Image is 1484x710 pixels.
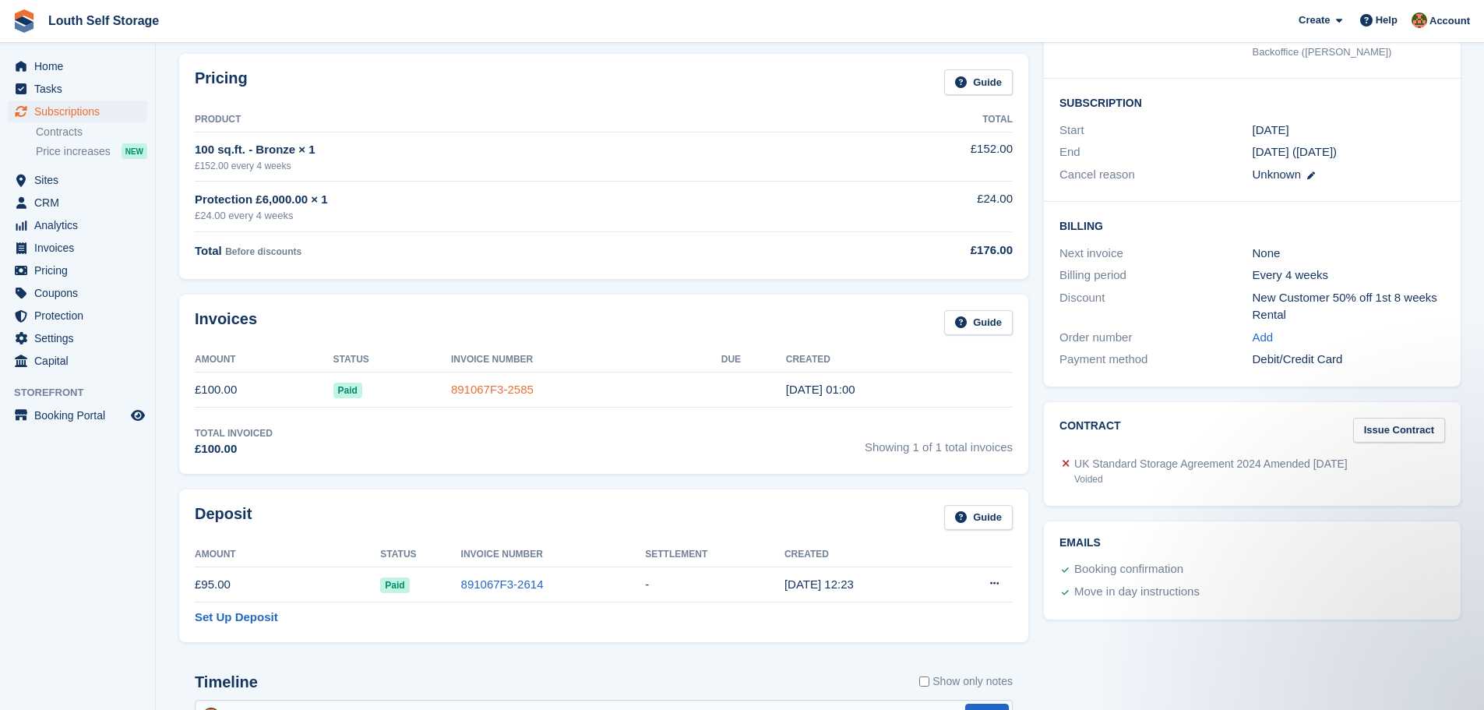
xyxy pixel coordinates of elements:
a: menu [8,260,147,281]
input: Show only notes [919,673,929,690]
th: Settlement [645,542,784,567]
h2: Pricing [195,69,248,95]
a: 891067F3-2585 [451,383,534,396]
a: Louth Self Storage [42,8,165,34]
span: Booking Portal [34,404,128,426]
span: Storefront [14,385,155,401]
th: Product [195,108,816,132]
div: Booking confirmation [1074,560,1183,579]
span: Unknown [1253,168,1302,181]
a: Preview store [129,406,147,425]
div: Billing period [1059,267,1252,284]
span: Help [1376,12,1398,28]
a: Price increases NEW [36,143,147,160]
span: Price increases [36,144,111,159]
div: Discount [1059,289,1252,324]
span: Total [195,244,222,257]
div: Order number [1059,329,1252,347]
div: Next invoice [1059,245,1252,263]
a: Guide [944,310,1013,336]
span: Capital [34,350,128,372]
span: Showing 1 of 1 total invoices [865,426,1013,458]
a: menu [8,305,147,327]
a: 891067F3-2614 [461,578,544,591]
a: menu [8,192,147,214]
img: Andy Smith [1412,12,1427,28]
a: menu [8,78,147,100]
time: 2025-07-11 00:00:00 UTC [1253,122,1289,140]
a: menu [8,214,147,236]
a: Set Up Deposit [195,609,278,627]
time: 2025-07-11 00:00:21 UTC [786,383,855,396]
span: Subscriptions [34,101,128,122]
span: [DATE] ([DATE]) [1253,145,1338,158]
span: Paid [380,578,409,593]
a: menu [8,327,147,349]
th: Status [333,348,451,373]
span: Pricing [34,260,128,281]
div: Protection £6,000.00 × 1 [195,191,816,209]
h2: Invoices [195,310,257,336]
th: Due [721,348,786,373]
label: Show only notes [919,673,1013,690]
td: £24.00 [816,182,1013,232]
a: Contracts [36,125,147,140]
span: Tasks [34,78,128,100]
img: stora-icon-8386f47178a22dfd0bd8f6a31ec36ba5ce8667c1dd55bd0f319d3a0aa187defe.svg [12,9,36,33]
div: New Customer 50% off 1st 8 weeks Rental [1253,289,1445,324]
td: £100.00 [195,373,333,408]
div: Every 4 weeks [1253,267,1445,284]
div: UK Standard Storage Agreement 2024 Amended [DATE] [1074,456,1348,472]
div: None [1253,245,1445,263]
div: Total Invoiced [195,426,273,440]
th: Created [784,542,939,567]
div: End [1059,143,1252,161]
a: menu [8,101,147,122]
span: Paid [333,383,362,398]
h2: Subscription [1059,94,1445,110]
span: Settings [34,327,128,349]
td: £152.00 [816,132,1013,181]
div: 100 sq.ft. - Bronze × 1 [195,141,816,159]
span: Analytics [34,214,128,236]
div: Payment method [1059,351,1252,369]
div: Booked [1059,27,1252,60]
div: Voided [1074,472,1348,486]
time: 2025-07-15 11:23:50 UTC [784,578,854,591]
a: menu [8,282,147,304]
a: menu [8,169,147,191]
div: Backoffice ([PERSON_NAME]) [1253,44,1445,60]
div: £100.00 [195,440,273,458]
div: Debit/Credit Card [1253,351,1445,369]
span: Invoices [34,237,128,259]
td: £95.00 [195,567,380,602]
span: Coupons [34,282,128,304]
div: £176.00 [816,242,1013,260]
a: menu [8,350,147,372]
a: menu [8,404,147,426]
a: Guide [944,505,1013,531]
div: Move in day instructions [1074,583,1200,602]
div: £152.00 every 4 weeks [195,159,816,173]
th: Total [816,108,1013,132]
th: Invoice Number [461,542,646,567]
span: Home [34,55,128,77]
th: Amount [195,348,333,373]
th: Amount [195,542,380,567]
td: - [645,567,784,602]
th: Invoice Number [451,348,721,373]
th: Created [786,348,1013,373]
div: £24.00 every 4 weeks [195,208,816,224]
span: Create [1299,12,1330,28]
span: Before discounts [225,246,301,257]
div: Cancel reason [1059,166,1252,184]
div: Start [1059,122,1252,140]
a: Guide [944,69,1013,95]
span: CRM [34,192,128,214]
a: Add [1253,329,1274,347]
div: NEW [122,143,147,159]
span: Protection [34,305,128,327]
h2: Emails [1059,537,1445,549]
h2: Billing [1059,217,1445,233]
th: Status [380,542,460,567]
